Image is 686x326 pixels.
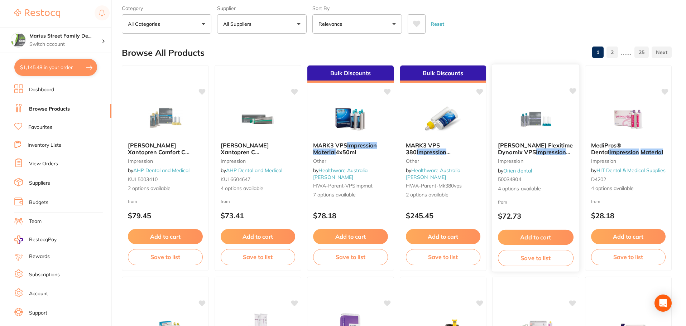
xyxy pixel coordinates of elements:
button: Save to list [406,249,481,265]
p: $79.45 [128,211,203,220]
button: Save to list [221,249,296,265]
small: impression [498,158,574,164]
label: Sort By [312,5,402,11]
button: $1,145.48 in your order [14,59,97,76]
button: Reset [428,14,446,34]
a: 25 [634,45,649,59]
h2: Browse All Products [122,48,205,58]
a: AHP Dental and Medical [133,167,190,174]
button: Add to cart [406,229,481,244]
a: Rewards [29,253,50,260]
em: Material [273,155,295,162]
img: Kulzer Xantopren Comfort C Silicone Impression Material [142,101,188,136]
p: $245.45 [406,211,481,220]
span: by [313,167,368,180]
span: 4x50ml [336,149,356,156]
span: KUL5003410 [128,176,158,183]
em: Material [180,155,202,162]
em: Material [313,149,336,156]
a: 2 [606,45,618,59]
a: View Orders [29,160,58,167]
span: MARK3 VPS [313,142,347,149]
a: 1 [592,45,604,59]
button: All Suppliers [217,14,307,34]
span: by [406,167,460,180]
a: Dashboard [29,86,54,93]
b: MARK3 VPS Impression Material 4x50ml [313,142,388,155]
label: Supplier [217,5,307,11]
p: $78.18 [313,211,388,220]
b: MARK3 VPS 380 Impression Material Heavy Body 2/pk [406,142,481,155]
em: Impression [347,142,377,149]
label: Category [122,5,211,11]
div: Open Intercom Messenger [654,295,672,312]
span: from [498,199,507,204]
span: 7 options available [313,191,388,199]
img: MARK3 VPS 380 Impression Material Heavy Body 2/pk [420,101,466,136]
button: All Categories [122,14,211,34]
button: Save to list [128,249,203,265]
span: Heavy Body 2/pk [428,155,475,162]
em: Impression [241,155,271,162]
button: Relevance [312,14,402,34]
b: Kulzer Xantopren C Silicone Impression Material [221,142,296,155]
p: Switch account [29,41,102,48]
img: Kulzer Flexitime Dynamix VPS Impression Material 2 x 50ml [512,100,559,136]
small: impression [221,158,296,164]
em: Material [406,155,428,162]
span: [PERSON_NAME] Xantopren C Silicone [221,142,269,162]
span: 50034804 [498,176,521,183]
img: Restocq Logo [14,9,60,18]
p: $73.41 [221,211,296,220]
a: Team [29,218,42,225]
a: Subscriptions [29,271,60,278]
small: impression [591,158,666,164]
h4: Marius Street Family Dental [29,33,102,40]
span: from [591,199,600,204]
a: Healthware Australia [PERSON_NAME] [313,167,368,180]
span: by [498,167,532,174]
button: Add to cart [313,229,388,244]
span: HWA-parent-mk380vps [406,183,462,189]
small: other [313,158,388,164]
a: RestocqPay [14,235,57,244]
button: Add to cart [128,229,203,244]
small: impression [128,158,203,164]
span: 2 options available [406,191,481,199]
span: RestocqPay [29,236,57,243]
button: Add to cart [591,229,666,244]
img: MediPros® Dental Impression Material [605,101,652,136]
p: Relevance [318,20,345,28]
em: Impression [536,148,566,155]
a: Suppliers [29,180,50,187]
span: [PERSON_NAME] Flexitime Dynamix VPS [498,142,573,156]
span: 2 options available [128,185,203,192]
a: Favourites [28,124,52,131]
small: other [406,158,481,164]
span: 4 options available [498,185,574,192]
a: Browse Products [29,106,70,113]
span: MediPros® Dental [591,142,621,155]
div: Bulk Discounts [307,65,394,83]
a: Orien dental [503,167,532,174]
span: HWA-Parent-VPSimpmat [313,183,373,189]
a: HIT Dental & Medical Supplies [596,167,666,174]
em: Impression [609,149,639,156]
button: Save to list [313,249,388,265]
img: Kulzer Xantopren C Silicone Impression Material [235,101,281,136]
a: Restocq Logo [14,5,60,22]
p: All Categories [128,20,163,28]
button: Add to cart [498,230,574,245]
span: by [221,167,282,174]
button: Add to cart [221,229,296,244]
button: Save to list [591,249,666,265]
span: MARK3 VPS 380 [406,142,440,155]
em: Material [641,149,663,156]
a: Account [29,290,48,297]
a: Healthware Australia [PERSON_NAME] [406,167,460,180]
span: by [128,167,190,174]
span: D4202 [591,176,606,183]
b: MediPros® Dental Impression Material [591,142,666,155]
p: All Suppliers [223,20,254,28]
em: Impression [149,155,178,162]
